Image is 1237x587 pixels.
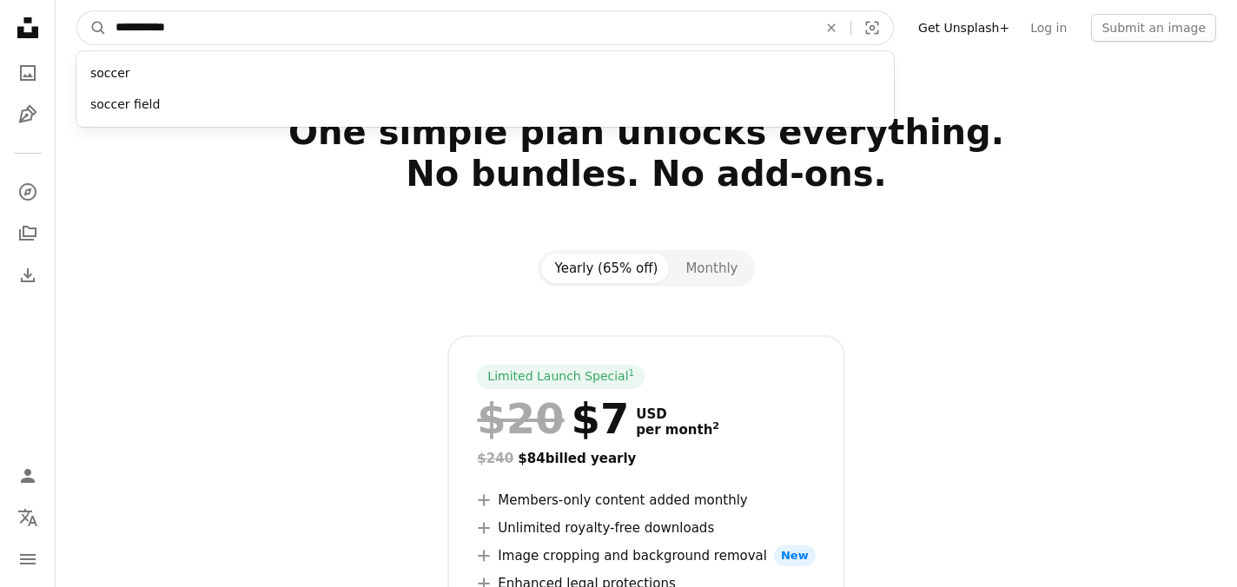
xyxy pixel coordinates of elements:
h2: One simple plan unlocks everything. No bundles. No add-ons. [87,111,1206,236]
div: $7 [477,396,629,441]
sup: 2 [712,420,719,432]
a: 2 [709,422,723,438]
div: soccer [76,58,894,89]
a: 1 [625,368,638,386]
div: $84 billed yearly [477,448,815,469]
a: Log in / Sign up [10,458,45,493]
li: Image cropping and background removal [477,545,815,566]
button: Monthly [671,254,751,283]
a: Photos [10,56,45,90]
button: Yearly (65% off) [541,254,672,283]
span: USD [636,406,719,422]
a: Illustrations [10,97,45,132]
span: $240 [477,451,513,466]
form: Find visuals sitewide [76,10,894,45]
button: Language [10,500,45,535]
button: Visual search [851,11,893,44]
button: Menu [10,542,45,577]
li: Members-only content added monthly [477,490,815,511]
button: Submit an image [1091,14,1216,42]
div: soccer field [76,89,894,121]
a: Log in [1020,14,1077,42]
a: Home — Unsplash [10,10,45,49]
button: Search Unsplash [77,11,107,44]
span: per month [636,422,719,438]
a: Explore [10,175,45,209]
button: Clear [812,11,850,44]
a: Collections [10,216,45,251]
a: Get Unsplash+ [908,14,1020,42]
span: New [774,545,816,566]
span: $20 [477,396,564,441]
div: Limited Launch Special [477,365,645,389]
a: Download History [10,258,45,293]
li: Unlimited royalty-free downloads [477,518,815,538]
sup: 1 [629,367,635,378]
